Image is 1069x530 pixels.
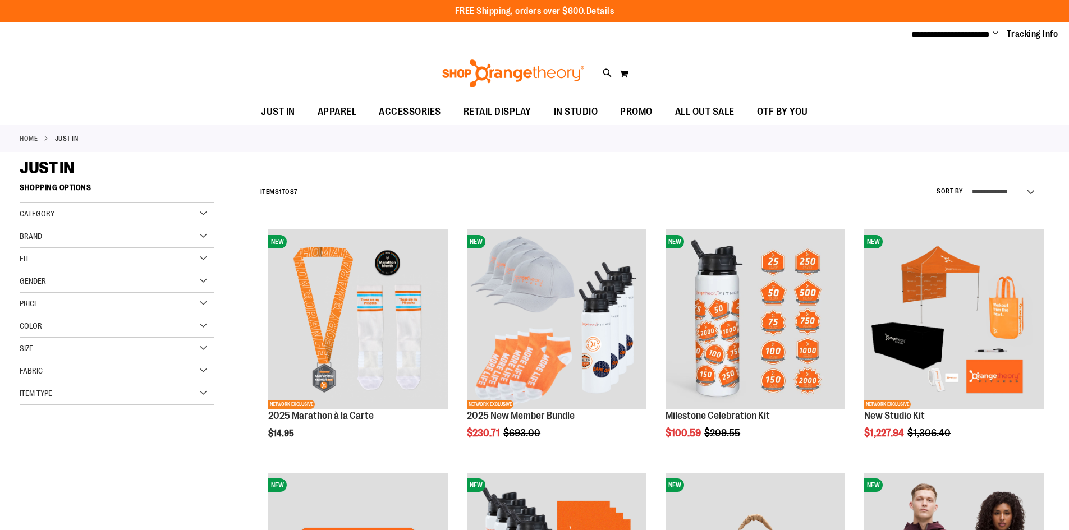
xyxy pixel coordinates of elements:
span: ALL OUT SALE [675,99,735,125]
span: NETWORK EXCLUSIVE [268,400,315,409]
span: $100.59 [666,427,703,439]
span: $1,306.40 [907,427,952,439]
span: Color [20,321,42,330]
a: 2025 Marathon à la Carte [268,410,374,421]
img: 2025 New Member Bundle [467,229,646,409]
span: 1 [279,188,282,196]
span: Category [20,209,54,218]
span: NEW [467,235,485,248]
span: OTF BY YOU [757,99,808,125]
div: product [263,224,453,467]
span: Size [20,344,33,353]
span: $14.95 [268,428,296,439]
span: NEW [268,478,287,492]
span: $230.71 [467,427,502,439]
div: product [660,224,851,467]
span: Fabric [20,366,43,375]
img: Shop Orangetheory [441,59,586,87]
img: Milestone Celebration Kit [666,229,845,409]
span: Fit [20,254,29,263]
span: APPAREL [318,99,357,125]
a: 2025 New Member BundleNEWNETWORK EXCLUSIVE [467,229,646,411]
h2: Items to [260,183,298,201]
span: Gender [20,276,46,285]
span: NEW [467,478,485,492]
span: NETWORK EXCLUSIVE [467,400,513,409]
span: 87 [290,188,298,196]
a: Milestone Celebration Kit [666,410,770,421]
span: NEW [666,235,684,248]
span: Item Type [20,389,52,398]
span: $209.55 [704,427,742,439]
a: New Studio Kit [864,410,925,421]
span: NEW [864,478,883,492]
div: product [461,224,652,467]
span: ACCESSORIES [379,99,441,125]
span: IN STUDIO [554,99,598,125]
span: NEW [864,235,883,248]
span: NEW [268,235,287,248]
img: New Studio Kit [864,229,1044,409]
a: Details [586,6,614,16]
span: JUST IN [20,158,74,177]
strong: Shopping Options [20,178,214,203]
div: product [859,224,1049,467]
span: $693.00 [503,427,542,439]
a: New Studio KitNEWNETWORK EXCLUSIVE [864,229,1044,411]
button: Account menu [993,29,998,40]
span: Price [20,299,38,308]
span: Brand [20,232,42,241]
a: Tracking Info [1007,28,1058,40]
a: Milestone Celebration KitNEW [666,229,845,411]
p: FREE Shipping, orders over $600. [455,5,614,18]
span: JUST IN [261,99,295,125]
a: Home [20,133,38,144]
span: NEW [666,478,684,492]
span: RETAIL DISPLAY [464,99,531,125]
label: Sort By [937,187,964,196]
span: PROMO [620,99,653,125]
a: 2025 New Member Bundle [467,410,575,421]
strong: JUST IN [55,133,79,144]
span: $1,227.94 [864,427,906,439]
img: 2025 Marathon à la Carte [268,229,448,409]
span: NETWORK EXCLUSIVE [864,400,911,409]
a: 2025 Marathon à la CarteNEWNETWORK EXCLUSIVE [268,229,448,411]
